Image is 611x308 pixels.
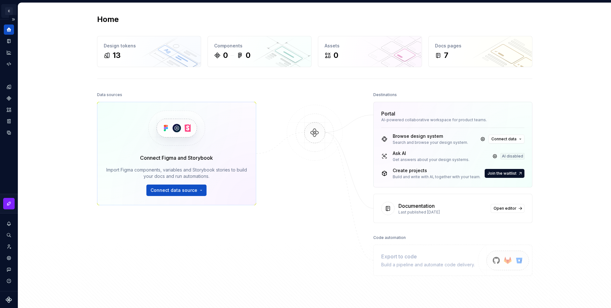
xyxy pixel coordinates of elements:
[398,202,435,210] div: Documentation
[488,171,516,176] span: Join the waitlist
[373,233,406,242] div: Code automation
[373,90,397,99] div: Destinations
[491,204,524,213] a: Open editor
[393,150,469,157] div: Ask AI
[97,14,119,24] h2: Home
[223,50,228,60] div: 0
[398,210,487,215] div: Last published [DATE]
[4,105,14,115] a: Assets
[393,167,481,174] div: Create projects
[381,117,524,122] div: AI-powered collaborative workspace for product teams.
[4,128,14,138] a: Data sources
[393,174,481,179] div: Build and write with AI, together with your team.
[444,50,448,60] div: 7
[393,133,468,139] div: Browse design system
[4,241,14,252] a: Invite team
[97,90,122,99] div: Data sources
[151,187,197,193] span: Connect data source
[5,7,13,15] div: C
[207,36,312,67] a: Components00
[104,43,194,49] div: Design tokens
[4,47,14,58] a: Analytics
[435,43,526,49] div: Docs pages
[334,50,338,60] div: 0
[485,169,524,178] button: Join the waitlist
[501,153,524,159] div: AI disabled
[4,93,14,103] a: Components
[4,230,14,240] button: Search ⌘K
[393,157,469,162] div: Get answers about your design systems.
[4,264,14,275] button: Contact support
[4,116,14,126] a: Storybook stories
[106,167,247,179] div: Import Figma components, variables and Storybook stories to build your docs and run automations.
[214,43,305,49] div: Components
[6,297,12,303] svg: Supernova Logo
[4,82,14,92] a: Design tokens
[488,135,524,143] button: Connect data
[4,253,14,263] a: Settings
[325,43,415,49] div: Assets
[381,253,475,260] div: Export to code
[246,50,250,60] div: 0
[428,36,532,67] a: Docs pages7
[146,185,207,196] button: Connect data source
[113,50,121,60] div: 13
[4,219,14,229] button: Notifications
[4,59,14,69] a: Code automation
[4,36,14,46] a: Documentation
[381,262,475,268] div: Build a pipeline and automate code delivery.
[9,15,18,24] button: Expand sidebar
[381,110,395,117] div: Portal
[494,206,516,211] span: Open editor
[4,24,14,35] a: Home
[491,136,516,142] span: Connect data
[140,154,213,162] div: Connect Figma and Storybook
[1,4,17,18] button: C
[393,140,468,145] div: Search and browse your design system.
[97,36,201,67] a: Design tokens13
[318,36,422,67] a: Assets0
